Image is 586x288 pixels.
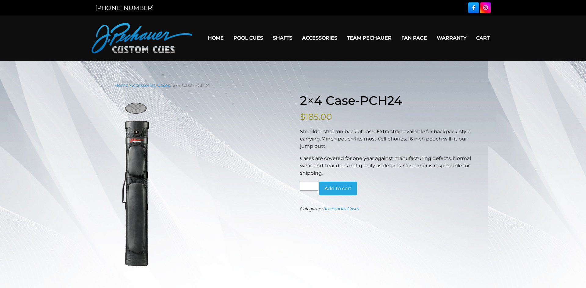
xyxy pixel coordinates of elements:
span: Categories: , [300,206,359,211]
h1: 2×4 Case-PCH24 [300,93,472,108]
p: Shoulder strap on back of case. Extra strap available for backpack-style carrying. 7 inch pouch f... [300,128,472,150]
a: Accessories [297,30,342,46]
a: Warranty [432,30,471,46]
a: Home [203,30,229,46]
img: Pechauer Custom Cues [92,23,192,53]
img: 2x4Horizontal-1010x168.png [114,101,157,268]
a: Cases [347,206,359,211]
a: Pool Cues [229,30,268,46]
a: Home [114,83,128,88]
bdi: 185.00 [300,112,332,122]
p: Cases are covered for one year against manufacturing defects. Normal wear-and-tear does not quali... [300,155,472,177]
button: Add to cart [319,182,357,196]
a: Accessories [323,206,346,211]
a: [PHONE_NUMBER] [95,4,154,12]
a: Fan Page [396,30,432,46]
nav: Breadcrumb [114,82,472,89]
a: Accessories [130,83,156,88]
a: Team Pechauer [342,30,396,46]
input: Product quantity [300,182,318,191]
span: $ [300,112,305,122]
a: Cart [471,30,494,46]
a: Cases [157,83,170,88]
a: Shafts [268,30,297,46]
